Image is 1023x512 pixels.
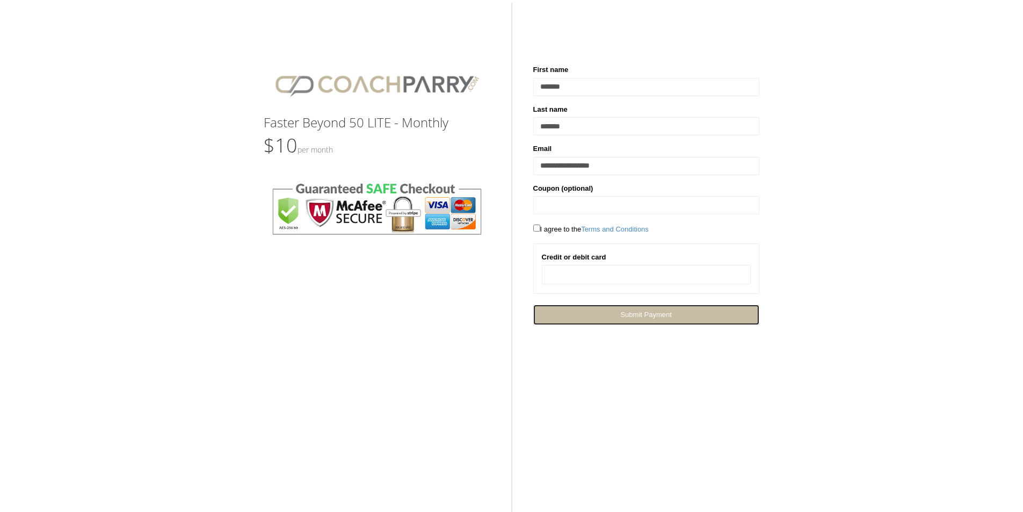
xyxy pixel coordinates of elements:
small: Per Month [298,145,333,155]
img: CPlogo.png [264,64,490,105]
label: Coupon (optional) [533,183,593,194]
span: $10 [264,132,333,158]
h3: Faster Beyond 50 LITE - Monthly [264,116,490,129]
a: Terms and Conditions [581,225,649,233]
a: Submit Payment [533,305,759,324]
label: First name [533,64,569,75]
label: Credit or debit card [542,252,606,263]
label: Email [533,143,552,154]
span: Submit Payment [620,311,671,319]
label: Last name [533,104,568,115]
iframe: Secure card payment input frame [549,270,744,279]
span: I agree to the [533,225,649,233]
